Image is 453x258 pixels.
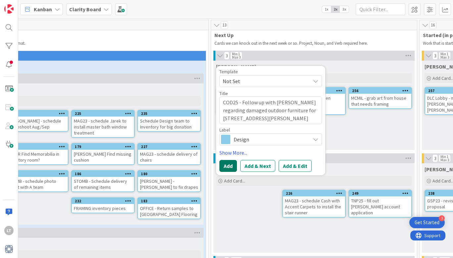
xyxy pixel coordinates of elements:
div: 235 [141,111,200,116]
div: 226 [283,190,345,196]
a: 186STOMB - Schedule delivery of remaining items [71,170,135,192]
div: [PERSON_NAME] - schedule photoshoot Aug/Sep [6,117,68,131]
div: 256 [349,88,411,94]
span: Kanban [34,5,52,13]
div: 221 [6,111,68,117]
button: Add [219,160,237,172]
div: 186STOMB - Schedule delivery of remaining items [72,171,134,191]
div: 235Schedule Design team to Inventory for big donation [138,111,200,131]
div: 225MAG23 - schedule Jarek to install master bath window treatment [72,111,134,137]
div: 180[PERSON_NAME] - [PERSON_NAME] to fix drapes [138,171,200,191]
div: Max 3 [232,56,241,59]
span: 16 [429,21,436,29]
textarea: COD25 - Follow up with [PERSON_NAME] regarding damaged outdoor furniture for [STREET_ADDRESS][PER... [219,96,322,124]
div: 235 [138,111,200,117]
a: 221[PERSON_NAME] - schedule photoshoot Aug/Sep [5,110,68,132]
span: 13 [221,21,228,29]
span: 3x [340,6,349,13]
span: Support [14,1,30,9]
a: 256MCMIL - grab art from house that needs framing [348,87,412,109]
div: 221 [9,111,68,116]
div: 227MAG23 - schedule delivery of chairs [138,144,200,164]
a: 227MAG23 - schedule delivery of chairs [137,143,201,165]
span: 3 [432,52,438,60]
a: 225MAG23 - schedule Jarek to install master bath window treatment [71,110,135,138]
a: 199STOMB - schedule photo shoot with A team [5,170,68,192]
div: ARTHR Find Memorabilia in inventory room? [6,150,68,164]
div: 3 [439,215,445,221]
div: 256 [352,88,411,93]
div: Max 3 [440,158,449,162]
div: MCMIL - grab art from house that needs framing [349,94,411,108]
span: 2x [331,6,340,13]
a: 232FRAMING inventory pieces [71,197,135,213]
div: 199 [9,172,68,176]
div: 199 [6,171,68,177]
div: 225 [75,111,134,116]
div: 227 [138,144,200,150]
div: Max 3 [440,56,449,59]
button: Add & Next [240,160,275,172]
div: 186 [72,171,134,177]
div: Schedule Design team to Inventory for big donation [138,117,200,131]
button: Add & Edit [279,160,312,172]
div: 249TNP25 - fill out [PERSON_NAME] account application [349,190,411,217]
span: Gina [216,63,256,70]
div: TNP25 - fill out [PERSON_NAME] account application [349,196,411,217]
div: 249 [349,190,411,196]
div: 183 [138,198,200,204]
div: 199STOMB - schedule photo shoot with A team [6,171,68,191]
div: Min 1 [440,52,448,56]
div: 183OFFICE - Return samples to [GEOGRAPHIC_DATA] Flooring [138,198,200,219]
p: Cards we can knock out in the next week or so. Project, Noun, and Verb required here. [214,41,414,46]
div: OFFICE - Return samples to [GEOGRAPHIC_DATA] Flooring [138,204,200,219]
a: 180[PERSON_NAME] - [PERSON_NAME] to fix drapes [137,170,201,192]
div: 186 [75,172,134,176]
div: 227 [141,144,200,149]
div: 221[PERSON_NAME] - schedule photoshoot Aug/Sep [6,111,68,131]
div: [PERSON_NAME] - [PERSON_NAME] to fix drapes [138,177,200,191]
span: Template [219,69,238,74]
label: Title [219,90,228,96]
div: 178 [9,144,68,149]
span: Design [234,135,307,144]
div: 178 [6,144,68,150]
div: STOMB - Schedule delivery of remaining items [72,177,134,191]
div: 232 [75,199,134,203]
span: 1x [322,6,331,13]
div: 178ARTHR Find Memorabilia in inventory room? [6,144,68,164]
div: Min 1 [232,52,240,56]
div: 226 [286,191,345,196]
span: Label [219,128,230,132]
div: 180 [141,172,200,176]
div: Min 1 [440,155,448,158]
div: FRAMING inventory pieces [72,204,134,213]
div: 249 [352,191,411,196]
a: 249TNP25 - fill out [PERSON_NAME] account application [348,190,412,218]
span: Next Up [214,32,409,38]
a: 183OFFICE - Return samples to [GEOGRAPHIC_DATA] Flooring [137,197,201,219]
div: Open Get Started checklist, remaining modules: 3 [409,217,445,228]
div: MAG23 - schedule Jarek to install master bath window treatment [72,117,134,137]
a: Show More... [219,149,322,157]
img: avatar [4,244,14,254]
span: Add Card... [224,178,245,184]
div: 225 [72,111,134,117]
a: 226MAG23 - schedule Cash with Accent Carpets to install the stair runner [282,190,346,218]
span: Not Set [223,77,305,85]
img: Visit kanbanzone.com [4,4,14,14]
b: Clarity Board [69,6,101,13]
a: 235Schedule Design team to Inventory for big donation [137,110,201,132]
div: 232FRAMING inventory pieces [72,198,134,213]
div: LT [4,226,14,235]
div: [PERSON_NAME] Find missing cushion [72,150,134,164]
div: 226MAG23 - schedule Cash with Accent Carpets to install the stair runner [283,190,345,217]
div: MAG23 - schedule delivery of chairs [138,150,200,164]
a: 179[PERSON_NAME] Find missing cushion [71,143,135,165]
div: 179 [72,144,134,150]
div: 183 [141,199,200,203]
div: 179 [75,144,134,149]
input: Quick Filter... [356,3,405,15]
span: 3 [432,154,438,162]
div: Get Started [415,219,439,226]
